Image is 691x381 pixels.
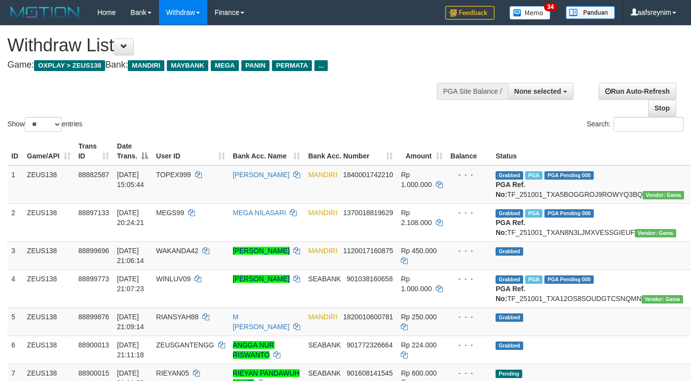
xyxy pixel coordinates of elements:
span: 88897133 [78,209,109,217]
span: Grabbed [496,275,523,284]
span: [DATE] 20:24:21 [117,209,144,227]
span: Copy 901608141545 to clipboard [346,369,392,377]
a: [PERSON_NAME] [233,275,290,283]
a: M [PERSON_NAME] [233,313,290,331]
label: Search: [587,117,684,132]
div: PGA Site Balance / [437,83,508,100]
th: Trans ID: activate to sort column ascending [75,137,113,165]
span: Rp 600.000 [401,369,436,377]
span: Vendor URL: https://trx31.1velocity.biz [642,295,683,304]
td: 4 [7,269,23,307]
span: MEGA [211,60,239,71]
a: ANGGA NUR RISWANTO [233,341,274,359]
span: RIANSYAH88 [156,313,198,321]
b: PGA Ref. No: [496,285,525,303]
span: Copy 1370018819629 to clipboard [343,209,393,217]
a: Stop [648,100,676,116]
span: 88899773 [78,275,109,283]
div: - - - [451,340,488,350]
td: 5 [7,307,23,336]
span: [DATE] 21:11:18 [117,341,144,359]
span: ... [314,60,328,71]
span: Copy 901772326664 to clipboard [346,341,392,349]
a: [PERSON_NAME] [233,171,290,179]
span: SEABANK [308,275,341,283]
a: MEGA NILASARI [233,209,286,217]
span: Copy 901038160658 to clipboard [346,275,392,283]
h1: Withdraw List [7,36,451,55]
span: [DATE] 15:05:44 [117,171,144,189]
th: Date Trans.: activate to sort column descending [113,137,152,165]
td: ZEUS138 [23,336,75,364]
img: panduan.png [566,6,615,19]
span: SEABANK [308,341,341,349]
span: MANDIRI [308,247,337,255]
span: Rp 450.000 [401,247,436,255]
span: Grabbed [496,342,523,350]
td: TF_251001_TXA12OS8SOUDGTCSNQMN [492,269,688,307]
td: ZEUS138 [23,269,75,307]
span: Rp 224.000 [401,341,436,349]
span: Marked by aafnoeunsreypich [525,171,542,180]
span: Copy 1840001742210 to clipboard [343,171,393,179]
select: Showentries [25,117,62,132]
span: [DATE] 21:07:23 [117,275,144,293]
span: MAYBANK [167,60,208,71]
span: Rp 1.000.000 [401,171,431,189]
span: PGA Pending [544,275,594,284]
span: Vendor URL: https://trx31.1velocity.biz [635,229,676,237]
div: - - - [451,312,488,322]
td: ZEUS138 [23,165,75,204]
span: MANDIRI [308,171,337,179]
span: Copy 1120017160875 to clipboard [343,247,393,255]
span: ZEUSGANTENGG [156,341,214,349]
td: 1 [7,165,23,204]
span: MANDIRI [308,313,337,321]
span: 88900013 [78,341,109,349]
span: 88899876 [78,313,109,321]
img: Feedback.jpg [445,6,495,20]
td: 3 [7,241,23,269]
span: OXPLAY > ZEUS138 [34,60,105,71]
img: MOTION_logo.png [7,5,82,20]
span: Copy 1820010600781 to clipboard [343,313,393,321]
a: [PERSON_NAME] [233,247,290,255]
span: PANIN [241,60,269,71]
span: 88882587 [78,171,109,179]
div: - - - [451,274,488,284]
label: Show entries [7,117,82,132]
span: None selected [514,87,561,95]
div: - - - [451,246,488,256]
span: 34 [544,2,557,11]
td: 6 [7,336,23,364]
span: Rp 250.000 [401,313,436,321]
span: Pending [496,370,522,378]
th: Amount: activate to sort column ascending [397,137,446,165]
h4: Game: Bank: [7,60,451,70]
span: PGA Pending [544,171,594,180]
span: WINLUV09 [156,275,191,283]
b: PGA Ref. No: [496,181,525,198]
th: ID [7,137,23,165]
span: 88900015 [78,369,109,377]
span: SEABANK [308,369,341,377]
span: Marked by aaftrukkakada [525,275,542,284]
b: PGA Ref. No: [496,219,525,236]
span: Rp 1.000.000 [401,275,431,293]
span: MANDIRI [308,209,337,217]
td: TF_251001_TXAN8N3LJMXVESSGIEUF [492,203,688,241]
td: TF_251001_TXA5BOGGROJ9ROWYQ3BQ [492,165,688,204]
span: Marked by aafsolysreylen [525,209,542,218]
span: TOPEX999 [156,171,191,179]
img: Button%20Memo.svg [509,6,551,20]
th: Balance [447,137,492,165]
span: PGA Pending [544,209,594,218]
span: Grabbed [496,171,523,180]
span: Vendor URL: https://trx31.1velocity.biz [643,191,684,199]
div: - - - [451,170,488,180]
span: MANDIRI [128,60,164,71]
div: - - - [451,368,488,378]
td: ZEUS138 [23,203,75,241]
button: None selected [508,83,574,100]
th: Bank Acc. Name: activate to sort column ascending [229,137,305,165]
